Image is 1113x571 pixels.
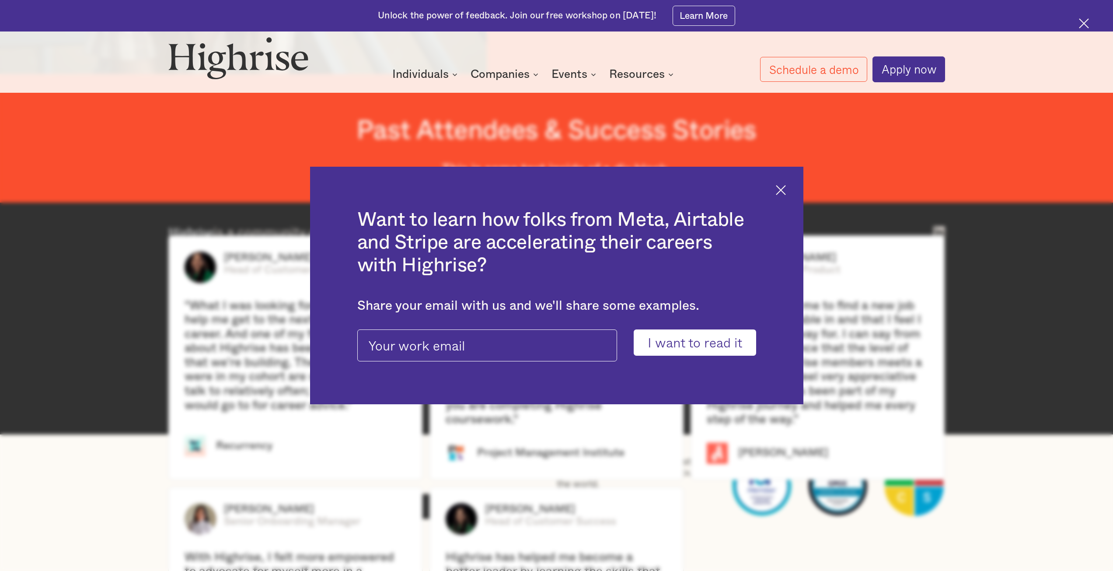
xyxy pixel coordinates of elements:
[551,69,587,80] div: Events
[357,209,756,277] h2: Want to learn how folks from Meta, Airtable and Stripe are accelerating their careers with Highrise?
[872,56,945,82] a: Apply now
[609,69,676,80] div: Resources
[609,69,665,80] div: Resources
[357,329,618,361] input: Your work email
[471,69,530,80] div: Companies
[471,69,541,80] div: Companies
[551,69,599,80] div: Events
[378,10,656,22] div: Unlock the power of feedback. Join our free workshop on [DATE]!
[634,329,756,356] input: I want to read it
[760,57,867,82] a: Schedule a demo
[357,329,756,356] form: pop-up-modal-form
[392,69,460,80] div: Individuals
[357,298,756,314] div: Share your email with us and we'll share some examples.
[776,185,786,195] img: Cross icon
[1079,18,1089,28] img: Cross icon
[168,37,309,79] img: Highrise logo
[673,6,735,25] a: Learn More
[392,69,449,80] div: Individuals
